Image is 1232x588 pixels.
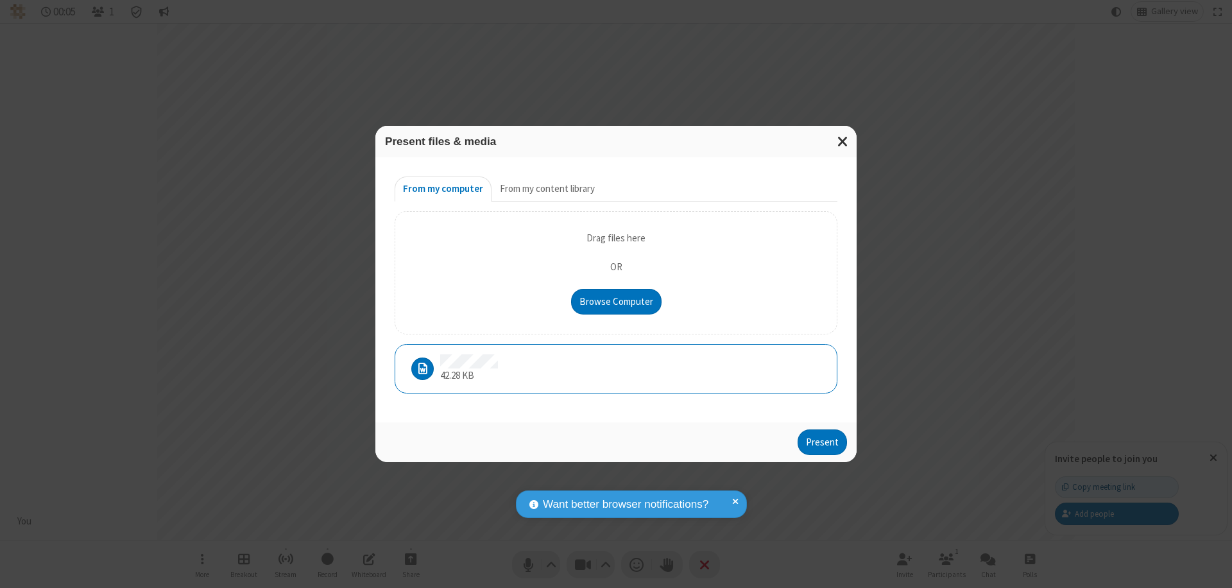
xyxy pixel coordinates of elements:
div: Upload Background [395,211,837,334]
span: Want better browser notifications? [543,496,708,513]
button: From my content library [492,177,603,202]
button: Browse Computer [571,289,662,315]
button: Present [798,429,847,455]
button: From my computer [395,177,492,202]
p: 42.28 KB [440,368,498,383]
h3: Present files & media [385,135,847,148]
button: Close modal [830,126,857,157]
